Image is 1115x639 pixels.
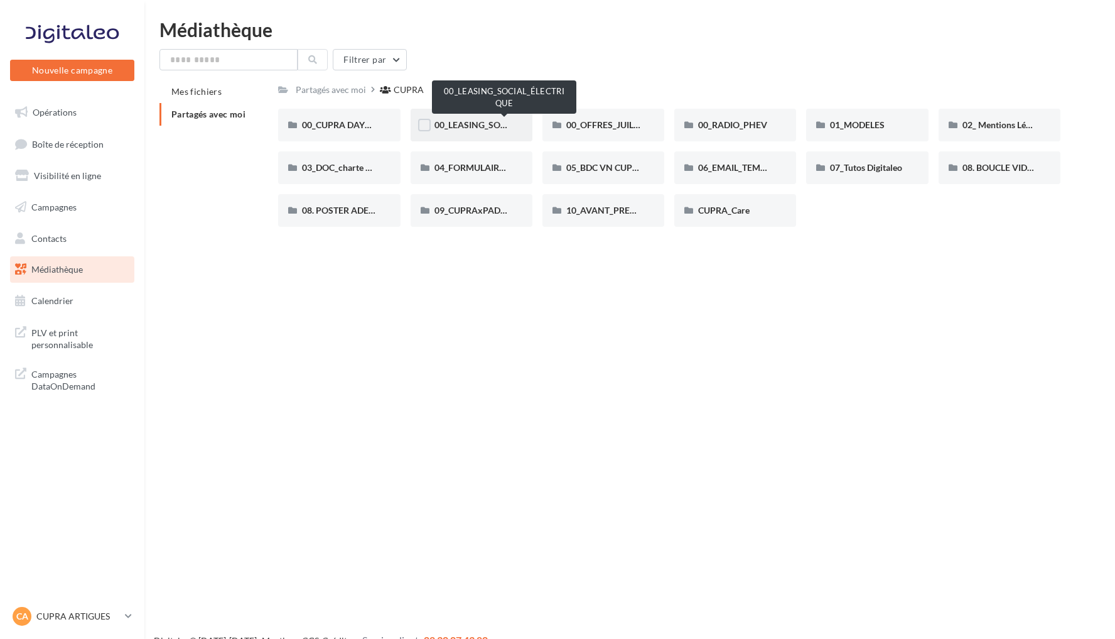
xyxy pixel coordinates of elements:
a: Opérations [8,99,137,126]
span: Mes fichiers [171,86,222,97]
span: Campagnes [31,202,77,212]
span: Médiathèque [31,264,83,275]
a: Campagnes DataOnDemand [8,361,137,398]
span: PLV et print personnalisable [31,324,129,351]
span: 01_MODELES [830,119,885,130]
a: Visibilité en ligne [8,163,137,189]
div: CUPRA [394,84,424,96]
p: CUPRA ARTIGUES [36,610,120,623]
span: 08. POSTER ADEME [302,205,382,216]
span: 00_CUPRA DAYS (JPO) [302,119,393,130]
a: Boîte de réception [8,131,137,158]
span: 00_RADIO_PHEV [698,119,767,130]
span: Visibilité en ligne [34,170,101,181]
button: Nouvelle campagne [10,60,134,81]
a: CA CUPRA ARTIGUES [10,604,134,628]
span: Boîte de réception [32,138,104,149]
a: Médiathèque [8,256,137,283]
span: 02_ Mentions Légales [962,119,1045,130]
span: 04_FORMULAIRE DES DEMANDES CRÉATIVES [434,162,621,173]
span: Contacts [31,232,67,243]
span: CUPRA_Care [698,205,750,216]
span: CA [16,610,28,623]
button: Filtrer par [333,49,407,70]
div: Médiathèque [159,20,1100,39]
span: Campagnes DataOnDemand [31,366,129,393]
span: 00_LEASING_SOCIAL_ÉLECTRIQUE [434,119,574,130]
span: 00_OFFRES_JUILLET AOÛT [566,119,674,130]
a: Contacts [8,226,137,252]
span: Calendrier [31,295,73,306]
span: 05_BDC VN CUPRA 2024 [566,162,666,173]
a: PLV et print personnalisable [8,319,137,356]
span: 07_Tutos Digitaleo [830,162,902,173]
span: 03_DOC_charte graphique et GUIDELINES [302,162,466,173]
span: 06_EMAIL_TEMPLATE HTML CUPRA [698,162,844,173]
a: Campagnes [8,194,137,221]
a: Calendrier [8,288,137,314]
span: Opérations [33,107,77,117]
span: Partagés avec moi [171,109,245,119]
span: 10_AVANT_PREMIÈRES_CUPRA (VENTES PRIVEES) [566,205,772,216]
div: 00_LEASING_SOCIAL_ÉLECTRIQUE [432,80,576,114]
span: 09_CUPRAxPADEL [434,205,510,216]
div: Partagés avec moi [296,84,366,96]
